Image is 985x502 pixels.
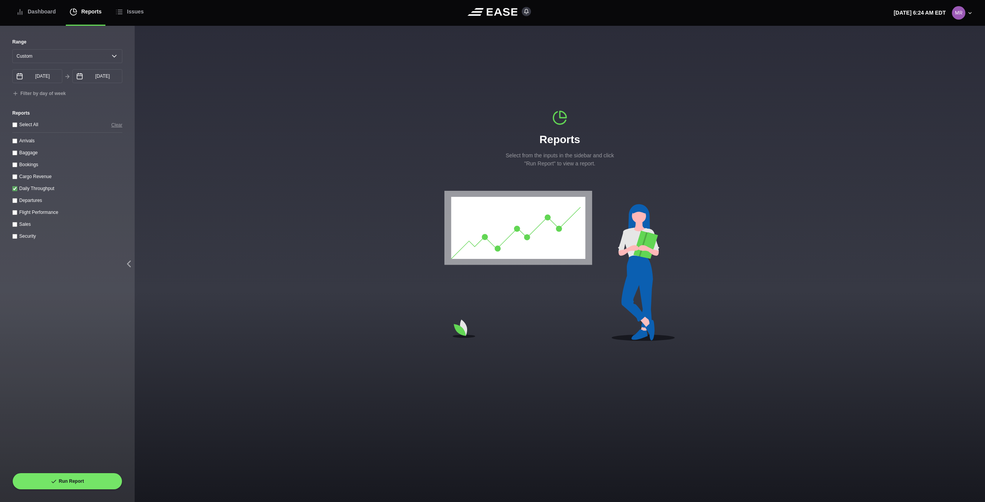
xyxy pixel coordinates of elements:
[19,122,38,127] label: Select All
[12,473,122,490] button: Run Report
[894,9,946,17] p: [DATE] 6:24 AM EDT
[19,186,54,191] label: Daily Throughput
[19,198,42,203] label: Departures
[19,210,58,215] label: Flight Performance
[111,121,122,129] button: Clear
[19,233,36,239] label: Security
[12,110,122,117] label: Reports
[12,69,62,83] input: mm/dd/yyyy
[502,152,618,168] p: Select from the inputs in the sidebar and click "Run Report" to view a report.
[502,132,618,148] h1: Reports
[19,162,38,167] label: Bookings
[19,174,52,179] label: Cargo Revenue
[19,150,38,155] label: Baggage
[19,138,35,143] label: Arrivals
[952,6,965,20] img: 0b2ed616698f39eb9cebe474ea602d52
[502,110,618,168] div: Reports
[12,38,122,45] label: Range
[72,69,122,83] input: mm/dd/yyyy
[19,222,31,227] label: Sales
[12,91,66,97] button: Filter by day of week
